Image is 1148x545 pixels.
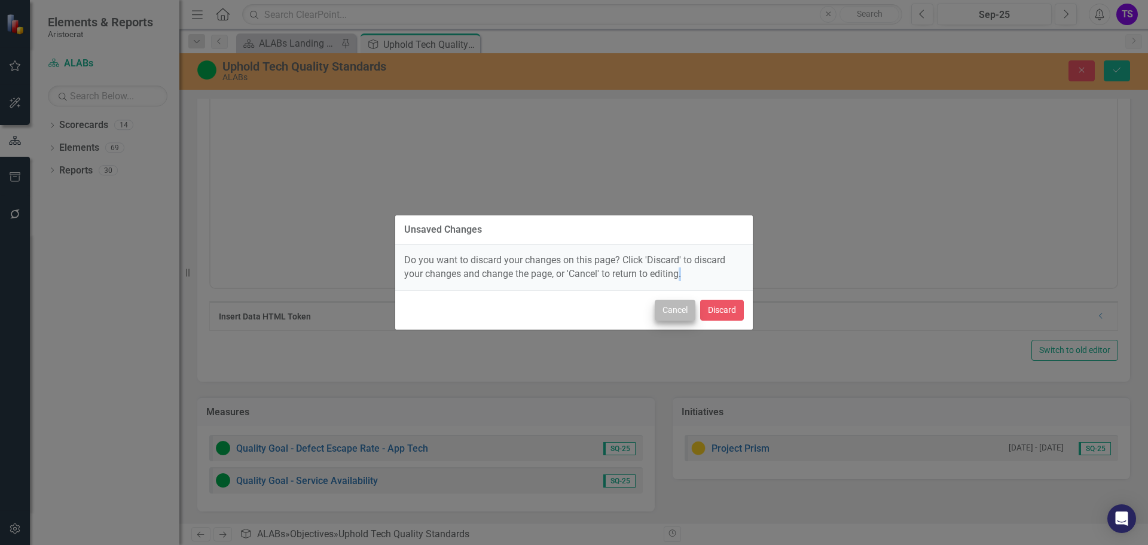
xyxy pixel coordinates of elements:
[404,224,482,235] div: Unsaved Changes
[3,3,903,17] p: SQFY25 - Agree to Green. Both measures were green and showed strong performance on uptime on soci...
[1107,504,1136,533] div: Open Intercom Messenger
[700,300,744,321] button: Discard
[655,300,695,321] button: Cancel
[395,245,753,290] div: Do you want to discard your changes on this page? Click 'Discard' to discard your changes and cha...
